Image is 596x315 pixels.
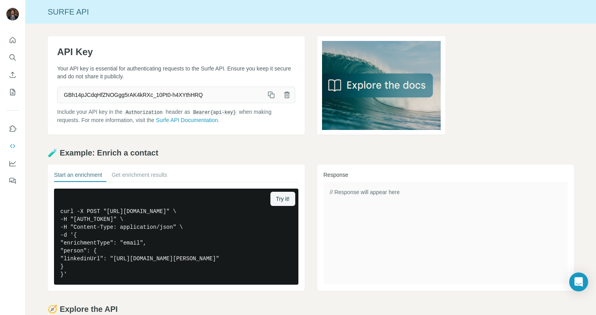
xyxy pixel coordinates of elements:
h3: Response [324,171,568,179]
button: Dashboard [6,156,19,170]
a: Surfe API Documentation [156,117,218,123]
h1: API Key [57,46,295,58]
button: Quick start [6,33,19,47]
span: GBh14pJCdqHfZNOGgg5rAK4kRXc_10Pt0-h4XYthHRQ [58,88,263,102]
p: Your API key is essential for authenticating requests to the Surfe API. Ensure you keep it secure... [57,65,295,80]
code: Bearer {api-key} [192,110,237,115]
button: Use Surfe API [6,139,19,153]
span: Try it! [276,195,289,203]
button: Try it! [270,192,295,206]
code: Authorization [124,110,164,115]
p: Include your API key in the header as when making requests. For more information, visit the . [57,108,295,124]
button: Enrich CSV [6,68,19,82]
button: My lists [6,85,19,99]
img: Avatar [6,8,19,20]
span: // Response will appear here [330,189,400,195]
pre: curl -X POST "[URL][DOMAIN_NAME]" \ -H "[AUTH_TOKEN]" \ -H "Content-Type: application/json" \ -d ... [54,189,298,285]
h2: 🧭 Explore the API [48,304,574,315]
div: Surfe API [26,6,596,17]
button: Feedback [6,174,19,188]
button: Get enrichment results [112,171,167,182]
div: Open Intercom Messenger [569,272,588,291]
h2: 🧪 Example: Enrich a contact [48,147,574,158]
button: Start an enrichment [54,171,102,182]
button: Use Surfe on LinkedIn [6,122,19,136]
button: Search [6,50,19,65]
